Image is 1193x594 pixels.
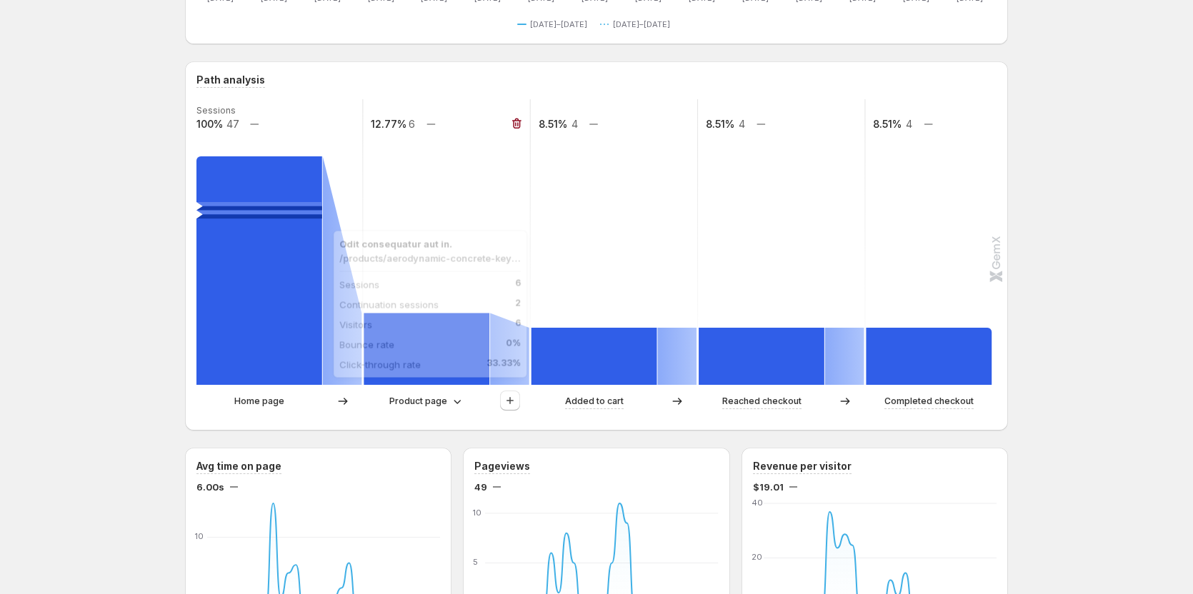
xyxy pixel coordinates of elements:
text: 47 [226,118,239,130]
span: 6.00s [196,480,224,494]
button: [DATE]–[DATE] [517,16,593,33]
text: 100% [196,118,223,130]
p: Added to cart [565,394,624,408]
p: Product page [389,394,447,408]
text: 8.51% [873,118,902,130]
text: 4 [739,118,745,130]
text: 6 [409,118,415,130]
h3: Avg time on page [196,459,281,473]
span: $19.01 [753,480,784,494]
h3: Pageviews [474,459,530,473]
p: Home page [234,394,284,408]
text: Sessions [196,105,236,116]
path: Product page-70,395af,577c53,892: 6 [364,313,489,385]
span: [DATE]–[DATE] [530,19,587,30]
text: 12.77% [371,118,406,130]
p: Completed checkout [884,394,974,408]
text: 10 [473,508,481,518]
h3: Revenue per visitor [753,459,852,473]
h3: Path analysis [196,73,265,87]
text: 4 [571,118,578,130]
text: 5 [473,557,478,567]
text: 8.51% [539,118,567,130]
text: 20 [752,553,762,563]
text: 40 [752,498,763,508]
text: 4 [906,118,912,130]
p: Reached checkout [722,394,802,408]
span: [DATE]–[DATE] [613,19,670,30]
text: 10 [195,531,204,541]
button: [DATE]–[DATE] [600,16,676,33]
text: 8.51% [706,118,734,130]
span: 49 [474,480,487,494]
